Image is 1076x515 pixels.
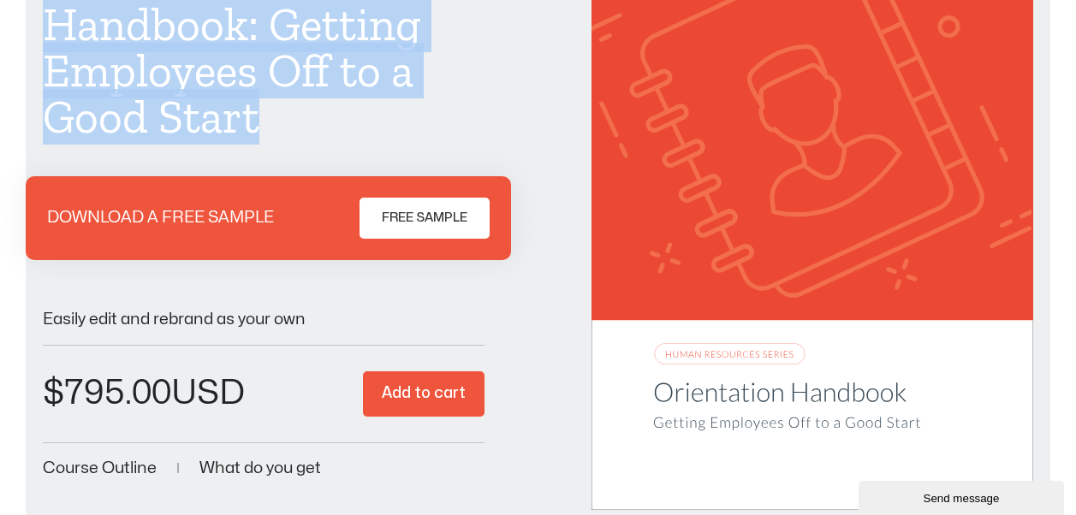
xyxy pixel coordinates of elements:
[363,371,484,417] button: Add to cart
[47,210,274,226] p: DOWNLOAD A FREE SAMPLE
[43,311,484,328] p: Easily edit and rebrand as your own
[360,198,490,239] a: FREE SAMPLE
[43,376,171,410] bdi: 795.00
[43,460,157,477] a: Course Outline
[43,376,64,410] span: $
[382,208,467,228] span: FREE SAMPLE
[859,477,1067,515] iframe: chat widget
[199,460,321,477] a: What do you get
